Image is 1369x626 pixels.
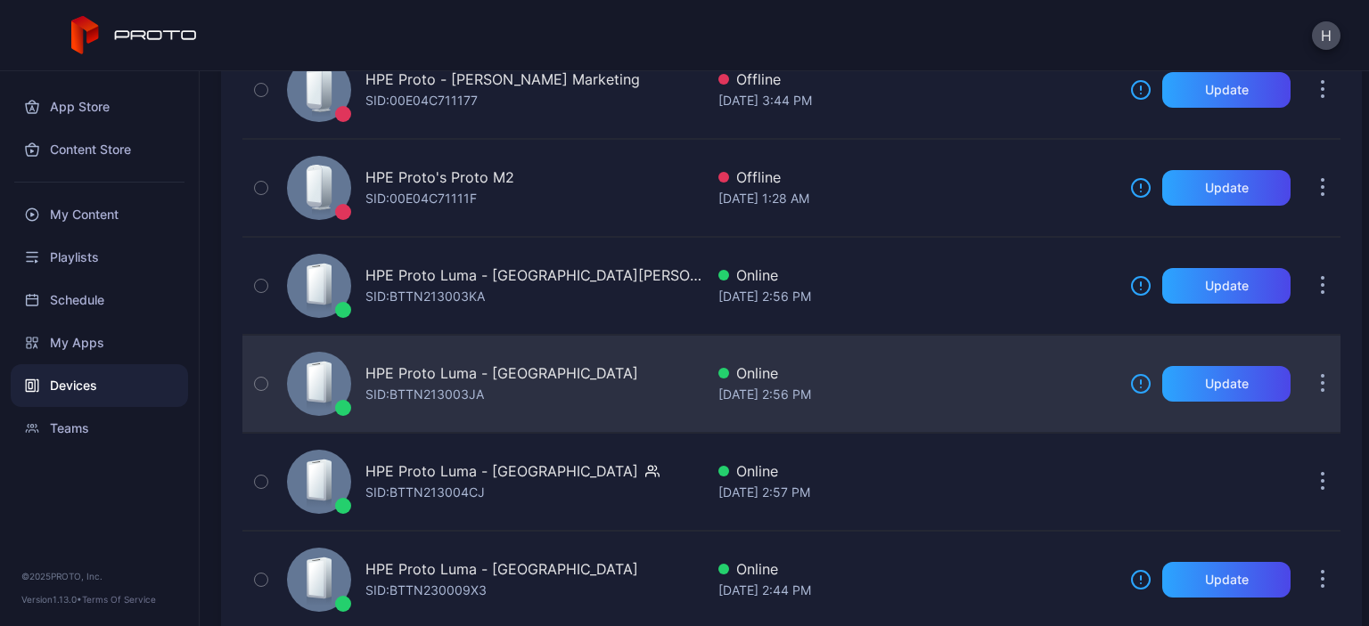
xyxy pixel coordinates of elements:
[365,167,514,188] div: HPE Proto's Proto M2
[11,279,188,321] a: Schedule
[82,594,156,605] a: Terms Of Service
[718,580,1116,601] div: [DATE] 2:44 PM
[718,482,1116,503] div: [DATE] 2:57 PM
[21,569,177,583] div: © 2025 PROTO, Inc.
[365,384,484,405] div: SID: BTTN213003JA
[11,85,188,128] a: App Store
[11,193,188,236] a: My Content
[1205,181,1249,195] div: Update
[718,188,1116,209] div: [DATE] 1:28 AM
[718,264,1116,286] div: Online
[1162,268,1291,304] button: Update
[718,69,1116,90] div: Offline
[365,580,487,601] div: SID: BTTN230009X3
[1162,562,1291,598] button: Update
[365,558,638,580] div: HPE Proto Luma - [GEOGRAPHIC_DATA]
[1162,366,1291,402] button: Update
[11,321,188,364] a: My Apps
[365,90,478,111] div: SID: 00E04C711177
[1312,21,1340,50] button: H
[718,362,1116,384] div: Online
[11,407,188,450] a: Teams
[11,364,188,407] a: Devices
[1205,573,1249,587] div: Update
[365,188,477,209] div: SID: 00E04C71111F
[365,482,485,503] div: SID: BTTN213004CJ
[1205,377,1249,391] div: Update
[718,286,1116,307] div: [DATE] 2:56 PM
[365,362,638,384] div: HPE Proto Luma - [GEOGRAPHIC_DATA]
[365,460,638,482] div: HPE Proto Luma - [GEOGRAPHIC_DATA]
[21,594,82,605] span: Version 1.13.0 •
[718,558,1116,580] div: Online
[11,128,188,171] a: Content Store
[718,167,1116,188] div: Offline
[11,236,188,279] a: Playlists
[1205,83,1249,97] div: Update
[718,90,1116,111] div: [DATE] 3:44 PM
[365,69,640,90] div: HPE Proto - [PERSON_NAME] Marketing
[365,264,704,286] div: HPE Proto Luma - [GEOGRAPHIC_DATA][PERSON_NAME]
[1162,72,1291,108] button: Update
[718,460,1116,482] div: Online
[1205,279,1249,293] div: Update
[365,286,485,307] div: SID: BTTN213003KA
[718,384,1116,405] div: [DATE] 2:56 PM
[1162,170,1291,206] button: Update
